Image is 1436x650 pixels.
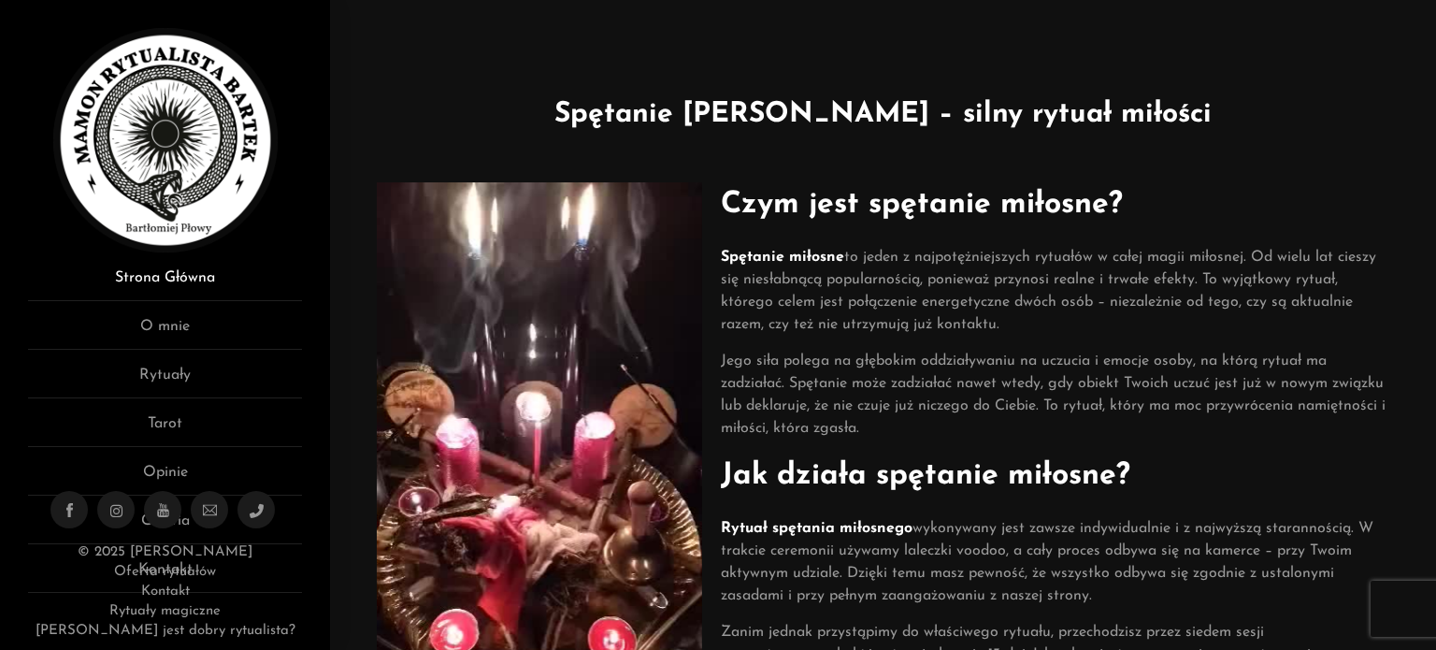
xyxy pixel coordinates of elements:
p: to jeden z najpotężniejszych rytuałów w całej magii miłosnej. Od wielu lat cieszy się niesłabnącą... [721,246,1389,336]
p: Jego siła polega na głębokim oddziaływaniu na uczucia i emocje osoby, na którą rytuał ma zadziała... [721,350,1389,440]
a: Strona Główna [28,267,302,301]
h2: Jak działa spętanie miłosne? [721,454,1389,498]
strong: Spętanie miłosne [721,250,844,265]
a: [PERSON_NAME] jest dobry rytualista? [36,624,295,638]
a: Rytuały [28,364,302,398]
a: Oferta rytuałów [114,565,216,579]
p: wykonywany jest zawsze indywidualnie i z najwyższą starannością. W trakcie ceremonii używamy lale... [721,517,1389,607]
strong: Rytuał spętania miłosnego [721,521,912,536]
img: Rytualista Bartek [53,28,278,253]
h2: Czym jest spętanie miłosne? [721,182,1389,227]
a: Kontakt [141,585,190,599]
a: Opinie [28,461,302,496]
h1: Spętanie [PERSON_NAME] – silny rytuał miłości [358,94,1408,136]
a: Rytuały magiczne [109,604,221,618]
a: Tarot [28,412,302,447]
a: O mnie [28,315,302,350]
